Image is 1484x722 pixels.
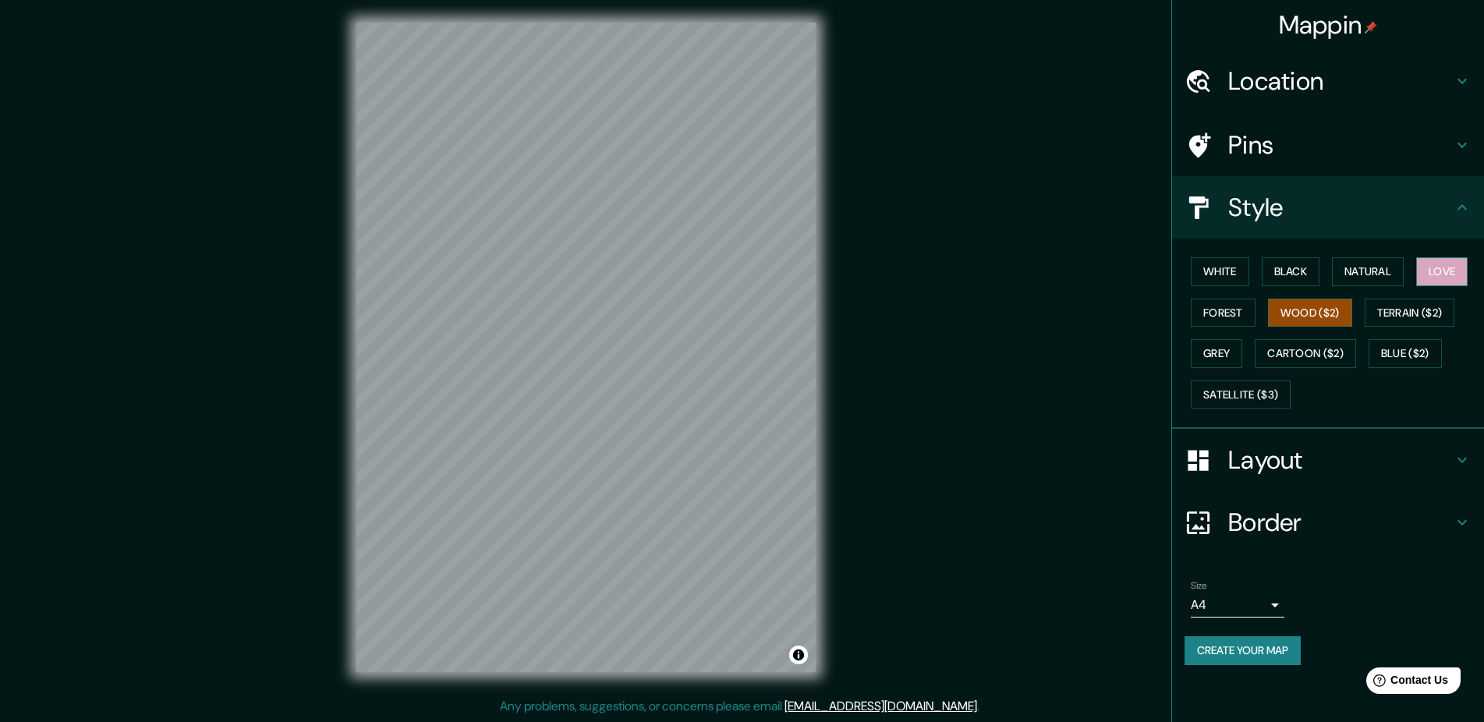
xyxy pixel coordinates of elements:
[1279,9,1378,41] h4: Mappin
[1172,176,1484,239] div: Style
[982,697,985,716] div: .
[789,646,808,664] button: Toggle attribution
[1268,299,1352,327] button: Wood ($2)
[1365,299,1455,327] button: Terrain ($2)
[785,698,977,714] a: [EMAIL_ADDRESS][DOMAIN_NAME]
[1172,491,1484,554] div: Border
[1332,257,1404,286] button: Natural
[1191,339,1242,368] button: Grey
[1228,65,1453,97] h4: Location
[1191,299,1256,327] button: Forest
[1365,21,1377,34] img: pin-icon.png
[1228,129,1453,161] h4: Pins
[1191,257,1249,286] button: White
[1191,579,1207,593] label: Size
[979,697,982,716] div: .
[356,23,816,672] canvas: Map
[1228,444,1453,476] h4: Layout
[1172,114,1484,176] div: Pins
[1255,339,1356,368] button: Cartoon ($2)
[1191,593,1284,618] div: A4
[1185,636,1301,665] button: Create your map
[500,697,979,716] p: Any problems, suggestions, or concerns please email .
[1416,257,1468,286] button: Love
[1345,661,1467,705] iframe: Help widget launcher
[1228,192,1453,223] h4: Style
[1369,339,1442,368] button: Blue ($2)
[1172,50,1484,112] div: Location
[1172,429,1484,491] div: Layout
[1191,380,1291,409] button: Satellite ($3)
[1228,507,1453,538] h4: Border
[1262,257,1320,286] button: Black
